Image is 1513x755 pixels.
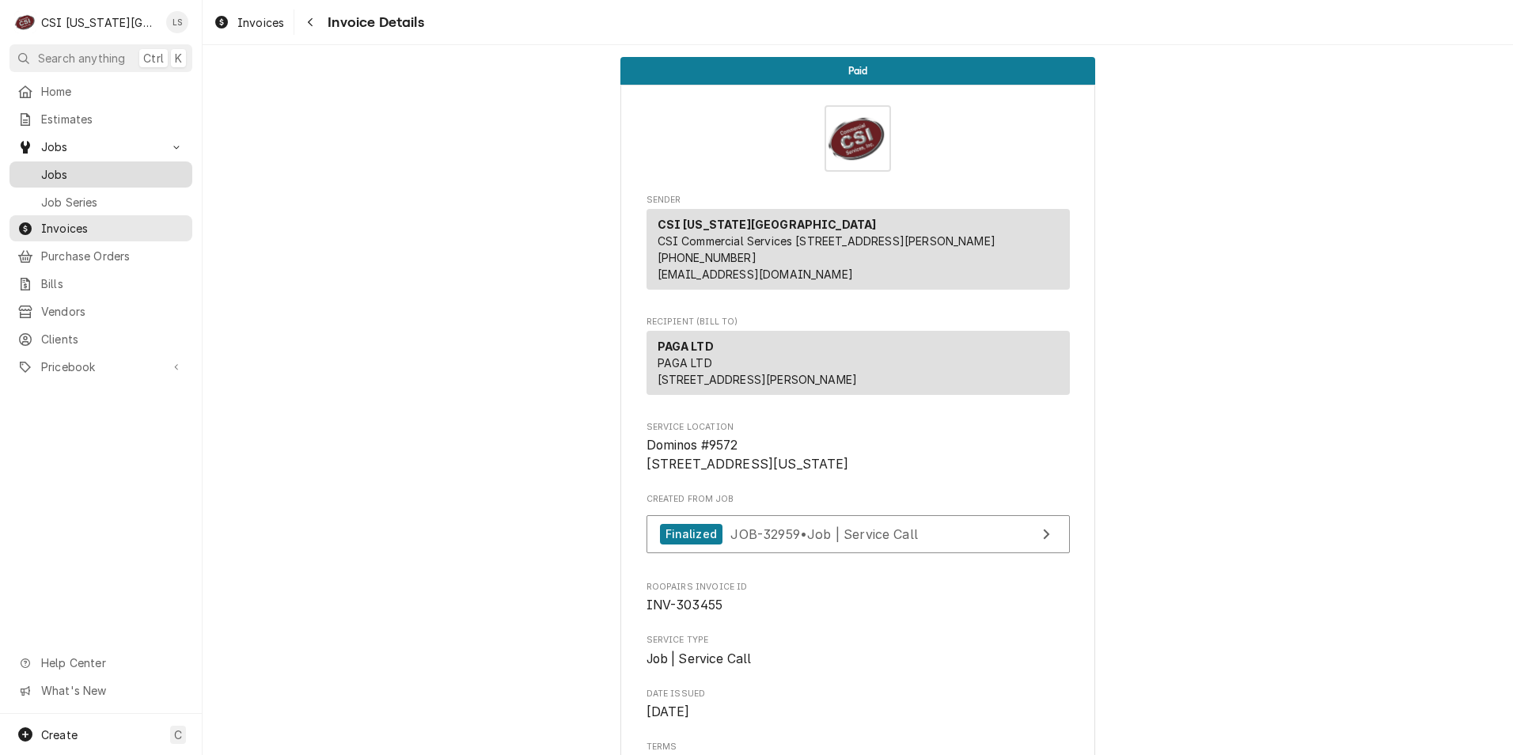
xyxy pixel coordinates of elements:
div: Created From Job [647,493,1070,561]
div: Service Type [647,634,1070,668]
span: Roopairs Invoice ID [647,581,1070,594]
span: Estimates [41,111,184,127]
button: Navigate back [298,9,323,35]
span: [DATE] [647,704,690,719]
strong: CSI [US_STATE][GEOGRAPHIC_DATA] [658,218,877,231]
div: Invoice Recipient [647,316,1070,402]
div: Recipient (Bill To) [647,331,1070,401]
span: What's New [41,682,183,699]
span: Bills [41,275,184,292]
span: Date Issued [647,703,1070,722]
span: Jobs [41,138,161,155]
span: Help Center [41,654,183,671]
span: Purchase Orders [41,248,184,264]
div: Status [620,57,1095,85]
a: Go to Jobs [9,134,192,160]
a: Go to What's New [9,677,192,704]
span: Search anything [38,50,125,66]
span: Clients [41,331,184,347]
a: Invoices [207,9,290,36]
span: Paid [848,66,868,76]
a: Estimates [9,106,192,132]
span: PAGA LTD [STREET_ADDRESS][PERSON_NAME] [658,356,858,386]
span: Date Issued [647,688,1070,700]
span: Invoice Details [323,12,423,33]
div: LS [166,11,188,33]
span: Job Series [41,194,184,211]
span: K [175,50,182,66]
a: Vendors [9,298,192,324]
a: Job Series [9,189,192,215]
span: Home [41,83,184,100]
div: Finalized [660,524,722,545]
div: Invoice Sender [647,194,1070,297]
strong: PAGA LTD [658,340,714,353]
span: Terms [647,741,1070,753]
a: View Job [647,515,1070,554]
div: Sender [647,209,1070,290]
div: C [14,11,36,33]
span: Service Location [647,421,1070,434]
a: Jobs [9,161,192,188]
img: Logo [825,105,891,172]
span: Jobs [41,166,184,183]
span: C [174,727,182,743]
span: Vendors [41,303,184,320]
span: Create [41,728,78,742]
div: Sender [647,209,1070,296]
span: Service Type [647,650,1070,669]
span: Created From Job [647,493,1070,506]
div: CSI [US_STATE][GEOGRAPHIC_DATA] [41,14,157,31]
button: Search anythingCtrlK [9,44,192,72]
a: Go to Pricebook [9,354,192,380]
a: Home [9,78,192,104]
span: Roopairs Invoice ID [647,596,1070,615]
a: [EMAIL_ADDRESS][DOMAIN_NAME] [658,267,853,281]
span: Sender [647,194,1070,207]
a: Invoices [9,215,192,241]
div: Date Issued [647,688,1070,722]
a: Bills [9,271,192,297]
span: Dominos #9572 [STREET_ADDRESS][US_STATE] [647,438,849,472]
div: Service Location [647,421,1070,474]
span: Pricebook [41,359,161,375]
span: CSI Commercial Services [STREET_ADDRESS][PERSON_NAME] [658,234,995,248]
span: Invoices [41,220,184,237]
div: Recipient (Bill To) [647,331,1070,395]
span: Invoices [237,14,284,31]
span: Job | Service Call [647,651,752,666]
a: Go to Help Center [9,650,192,676]
div: Roopairs Invoice ID [647,581,1070,615]
div: CSI Kansas City's Avatar [14,11,36,33]
a: Purchase Orders [9,243,192,269]
span: Service Location [647,436,1070,473]
span: JOB-32959 • Job | Service Call [730,525,918,541]
span: INV-303455 [647,598,723,613]
span: Recipient (Bill To) [647,316,1070,328]
span: Ctrl [143,50,164,66]
span: Service Type [647,634,1070,647]
a: Clients [9,326,192,352]
a: [PHONE_NUMBER] [658,251,756,264]
div: Lindy Springer's Avatar [166,11,188,33]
